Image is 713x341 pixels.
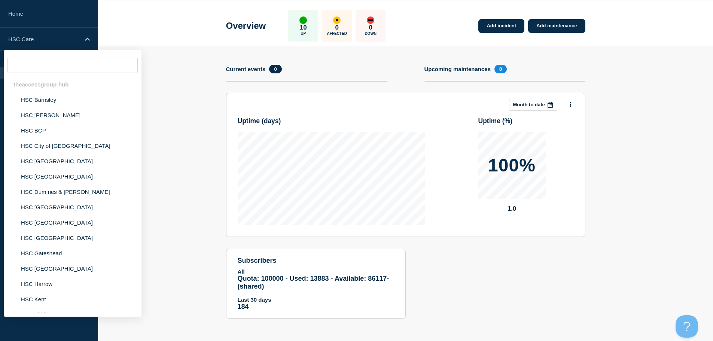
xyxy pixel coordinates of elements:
[238,296,394,303] p: Last 30 days
[494,65,507,73] span: 0
[4,276,141,292] li: HSC Harrow
[327,31,347,36] p: Affected
[4,77,141,92] div: theaccessgroup-hub
[4,153,141,169] li: HSC [GEOGRAPHIC_DATA]
[8,36,80,42] p: HSC Care
[488,156,536,174] p: 100%
[4,123,141,138] li: HSC BCP
[4,307,141,322] li: HSC Kirklees
[367,16,374,24] div: down
[4,246,141,261] li: HSC Gateshead
[424,66,491,72] h4: Upcoming maintenances
[478,19,524,33] a: Add incident
[676,315,698,338] iframe: Help Scout Beacon - Open
[4,92,141,107] li: HSC Barnsley
[226,66,266,72] h4: Current events
[4,292,141,307] li: HSC Kent
[4,169,141,184] li: HSC [GEOGRAPHIC_DATA]
[513,102,545,107] p: Month to date
[365,31,377,36] p: Down
[301,31,306,36] p: Up
[4,184,141,200] li: HSC Dumfries & [PERSON_NAME]
[238,117,425,125] h3: Uptime ( days )
[4,200,141,215] li: HSC [GEOGRAPHIC_DATA]
[369,24,372,31] p: 0
[478,117,574,125] h3: Uptime ( % )
[4,261,141,276] li: HSC [GEOGRAPHIC_DATA]
[335,24,339,31] p: 0
[226,21,266,31] h1: Overview
[478,205,546,213] p: 1.0
[299,16,307,24] div: up
[238,303,394,311] p: 184
[300,24,307,31] p: 10
[4,230,141,246] li: HSC [GEOGRAPHIC_DATA]
[4,107,141,123] li: HSC [PERSON_NAME]
[238,257,394,265] h4: subscribers
[4,138,141,153] li: HSC City of [GEOGRAPHIC_DATA]
[333,16,341,24] div: affected
[4,215,141,230] li: HSC [GEOGRAPHIC_DATA]
[528,19,585,33] a: Add maintenance
[238,268,394,275] p: All
[269,65,281,73] span: 0
[238,275,389,290] span: Quota: 100000 - Used: 13883 - Available: 86117 - (shared)
[509,99,557,111] button: Month to date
